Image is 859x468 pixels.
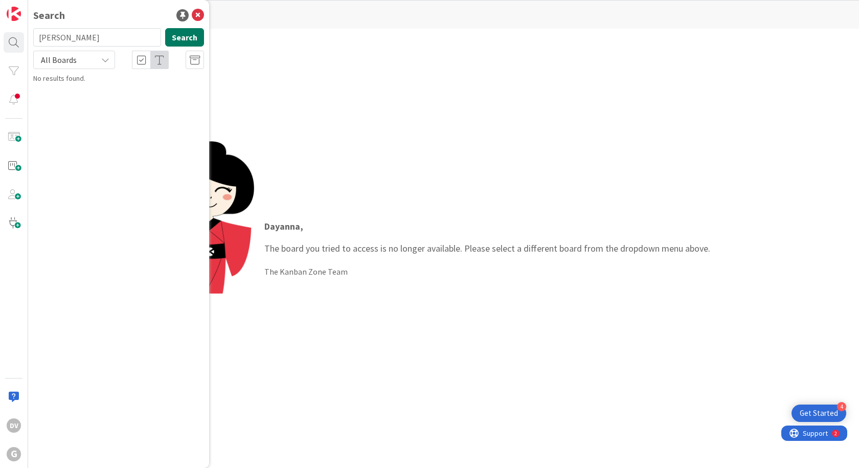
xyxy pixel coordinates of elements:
[792,405,846,422] div: Open Get Started checklist, remaining modules: 4
[800,408,838,418] div: Get Started
[264,219,710,255] p: The board you tried to access is no longer available. Please select a different board from the dr...
[837,402,846,411] div: 4
[41,55,77,65] span: All Boards
[53,4,56,12] div: 2
[264,265,710,278] div: The Kanban Zone Team
[7,418,21,433] div: DV
[264,220,303,232] strong: Dayanna ,
[33,8,65,23] div: Search
[165,28,204,47] button: Search
[7,7,21,21] img: Visit kanbanzone.com
[33,73,204,84] div: No results found.
[7,447,21,461] div: G
[33,28,161,47] input: Search for title...
[21,2,47,14] span: Support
